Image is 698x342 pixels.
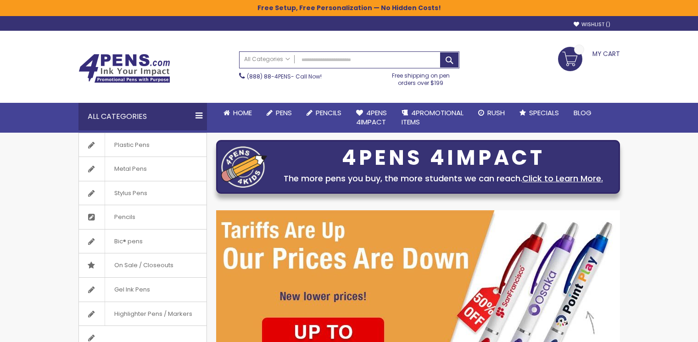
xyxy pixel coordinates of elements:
span: - Call Now! [247,73,322,80]
a: 4Pens4impact [349,103,394,133]
a: Click to Learn More. [522,173,603,184]
span: Pens [276,108,292,118]
a: Rush [471,103,512,123]
span: 4Pens 4impact [356,108,387,127]
div: Free shipping on pen orders over $199 [382,68,459,87]
span: On Sale / Closeouts [105,253,183,277]
a: On Sale / Closeouts [79,253,207,277]
a: Pens [259,103,299,123]
a: Blog [566,103,599,123]
span: Rush [487,108,505,118]
span: Home [233,108,252,118]
a: Highlighter Pens / Markers [79,302,207,326]
div: 4PENS 4IMPACT [272,148,615,168]
span: Blog [574,108,592,118]
span: Gel Ink Pens [105,278,159,302]
a: Stylus Pens [79,181,207,205]
span: Metal Pens [105,157,156,181]
span: Pencils [105,205,145,229]
span: Stylus Pens [105,181,156,205]
a: Metal Pens [79,157,207,181]
span: Pencils [316,108,341,118]
div: The more pens you buy, the more students we can reach. [272,172,615,185]
a: All Categories [240,52,295,67]
a: Home [216,103,259,123]
a: Plastic Pens [79,133,207,157]
a: Pencils [79,205,207,229]
span: Highlighter Pens / Markers [105,302,201,326]
img: 4Pens Custom Pens and Promotional Products [78,54,170,83]
a: Specials [512,103,566,123]
a: Wishlist [574,21,610,28]
span: 4PROMOTIONAL ITEMS [402,108,463,127]
a: (888) 88-4PENS [247,73,291,80]
span: All Categories [244,56,290,63]
a: Gel Ink Pens [79,278,207,302]
a: Bic® pens [79,230,207,253]
img: four_pen_logo.png [221,146,267,188]
a: Pencils [299,103,349,123]
a: 4PROMOTIONALITEMS [394,103,471,133]
span: Plastic Pens [105,133,159,157]
div: All Categories [78,103,207,130]
span: Specials [529,108,559,118]
span: Bic® pens [105,230,152,253]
